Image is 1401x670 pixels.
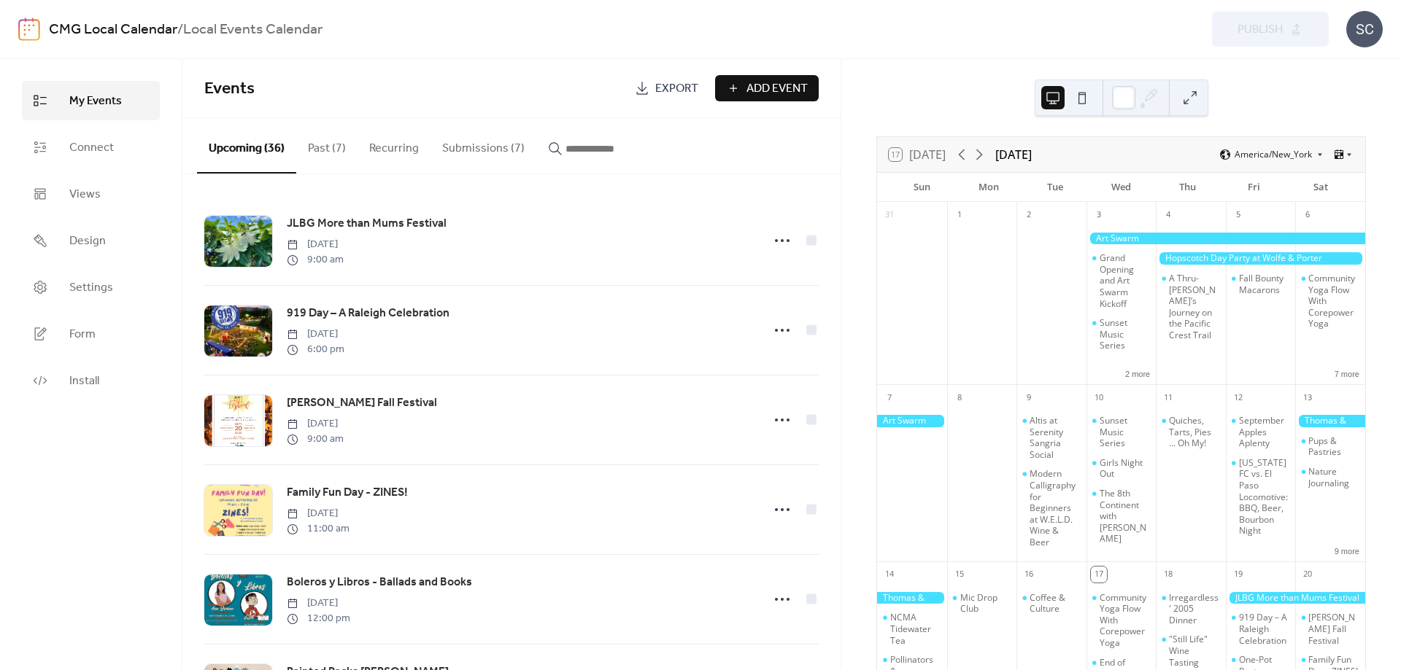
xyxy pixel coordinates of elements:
button: 2 more [1119,367,1156,379]
span: 919 Day – A Raleigh Celebration [287,305,449,322]
div: [US_STATE] FC vs. El Paso Locomotive: BBQ, Beer, Bourbon Night [1239,457,1290,537]
span: JLBG More than Mums Festival [287,215,447,233]
a: Design [22,221,160,260]
div: Mon [955,173,1022,202]
span: Views [69,186,101,203]
div: The 8th Continent with [PERSON_NAME] [1100,488,1151,545]
div: Coffee & Culture [1030,592,1081,615]
div: Quiches, Tarts, Pies ... Oh My! [1169,415,1220,449]
div: 9 [1021,389,1037,405]
div: Fri [1221,173,1287,202]
div: Irregardless' 2005 Dinner [1156,592,1226,626]
div: Thomas & Friends in the Garden at New Hope Valley Railway [877,592,947,604]
div: Fall Bounty Macarons [1239,273,1290,295]
div: Mic Drop Club [947,592,1017,615]
div: 919 Day – A Raleigh Celebration [1239,612,1290,646]
span: Design [69,233,106,250]
div: Girls Night Out [1100,457,1151,480]
div: 1 [952,207,968,223]
div: 10 [1091,389,1107,405]
div: Art Swarm [877,415,947,427]
div: North Carolina FC vs. El Paso Locomotive: BBQ, Beer, Bourbon Night [1226,457,1296,537]
div: 19 [1230,566,1246,583]
div: September Apples Aplenty [1226,415,1296,449]
div: Sat [1287,173,1354,202]
span: Settings [69,279,113,297]
div: Altis at Serenity Sangria Social [1030,415,1081,460]
a: Export [624,75,709,101]
button: Upcoming (36) [197,118,296,174]
span: My Events [69,93,122,110]
div: NCMA Tidewater Tea [890,612,941,646]
div: Community Yoga Flow With Corepower Yoga [1087,592,1157,649]
a: Views [22,174,160,214]
div: Hopscotch Day Party at Wolfe & Porter [1156,252,1365,265]
div: 3 [1091,207,1107,223]
div: Wed [1088,173,1154,202]
div: Sunset Music Series [1100,415,1151,449]
div: Irregardless' 2005 Dinner [1169,592,1220,626]
div: "Still Life" Wine Tasting [1169,634,1220,668]
div: Sunset Music Series [1087,415,1157,449]
a: Connect [22,128,160,167]
a: My Events [22,81,160,120]
span: Boleros y Libros - Ballads and Books [287,574,472,591]
div: 4 [1160,207,1176,223]
span: Family Fun Day - ZINES! [287,484,408,502]
div: Art Swarm [1087,233,1365,245]
div: Nature Journaling [1308,466,1359,488]
div: 11 [1160,389,1176,405]
span: [DATE] [287,237,344,252]
span: 9:00 am [287,252,344,268]
span: Events [204,73,255,105]
div: Grand Opening and Art Swarm Kickoff [1100,252,1151,309]
a: Add Event [715,75,819,101]
div: Sun [889,173,955,202]
div: A Thru-[PERSON_NAME]’s Journey on the Pacific Crest Trail [1169,273,1220,341]
span: America/New_York [1235,150,1312,159]
div: Sunset Music Series [1100,317,1151,351]
div: Thomas & Friends in the Garden at New Hope Valley Railway [1295,415,1365,427]
div: Altis at Serenity Sangria Social [1016,415,1087,460]
a: Install [22,361,160,400]
div: Pups & Pastries [1295,435,1365,458]
span: 12:00 pm [287,611,350,626]
div: Quiches, Tarts, Pies ... Oh My! [1156,415,1226,449]
div: SC [1346,11,1383,47]
div: NCMA Tidewater Tea [877,612,947,646]
div: The 8th Continent with Dr. Meg Lowman [1087,488,1157,545]
div: Community Yoga Flow With Corepower Yoga [1308,273,1359,330]
div: Pups & Pastries [1308,435,1359,458]
img: logo [18,17,40,41]
div: September Apples Aplenty [1239,415,1290,449]
div: 919 Day – A Raleigh Celebration [1226,612,1296,646]
div: 7 [881,389,898,405]
div: Modern Calligraphy for Beginners at W.E.L.D. Wine & Beer [1030,468,1081,548]
button: Past (7) [296,118,358,172]
div: 16 [1021,566,1037,583]
div: 5 [1230,207,1246,223]
span: [PERSON_NAME] Fall Festival [287,394,437,412]
div: Community Yoga Flow With Corepower Yoga [1100,592,1151,649]
div: 12 [1230,389,1246,405]
div: Grand Opening and Art Swarm Kickoff [1087,252,1157,309]
div: 20 [1300,566,1316,583]
div: 15 [952,566,968,583]
div: 6 [1300,207,1316,223]
div: Sunset Music Series [1087,317,1157,351]
div: 14 [881,566,898,583]
span: [DATE] [287,327,344,342]
div: [DATE] [995,146,1032,163]
div: Nature Journaling [1295,466,1365,488]
div: Coffee & Culture [1016,592,1087,615]
div: Modern Calligraphy for Beginners at W.E.L.D. Wine & Beer [1016,468,1087,548]
a: Family Fun Day - ZINES! [287,483,408,502]
span: Add Event [746,80,808,98]
a: Settings [22,268,160,307]
span: Connect [69,139,114,157]
div: Thu [1154,173,1221,202]
span: [DATE] [287,506,350,521]
span: 9:00 am [287,432,344,447]
div: 18 [1160,566,1176,583]
span: Export [655,80,698,98]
